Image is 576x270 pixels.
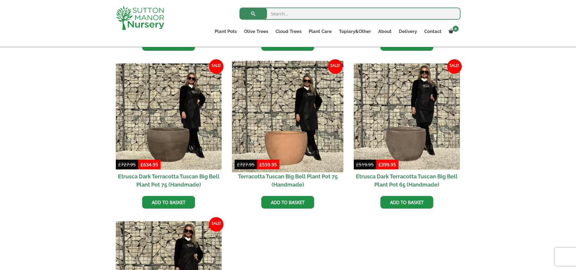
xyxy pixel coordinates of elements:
[272,27,305,36] a: Cloud Trees
[375,27,395,36] a: About
[211,27,240,36] a: Plant Pots
[354,63,460,170] img: Etrusca Dark Terracotta Tuscan Big Bell Plant Pot 65 (Handmade)
[237,161,255,168] bdi: 727.95
[447,59,462,74] span: Sale!
[141,161,158,168] bdi: 634.95
[209,59,223,74] span: Sale!
[235,170,341,191] h2: Terracotta Tuscan Big Bell Plant Pot 75 (Handmade)
[356,161,359,168] span: £
[239,8,460,20] input: Search...
[116,63,222,191] a: Sale! Etrusca Dark Terracotta Tuscan Big Bell Plant Pot 75 (Handmade)
[335,27,375,36] a: Topiary&Other
[141,161,143,168] span: £
[305,27,335,36] a: Plant Care
[354,170,460,191] h2: Etrusca Dark Terracotta Tuscan Big Bell Plant Pot 65 (Handmade)
[116,63,222,170] img: Etrusca Dark Terracotta Tuscan Big Bell Plant Pot 75 (Handmade)
[379,161,396,168] bdi: 399.95
[421,27,445,36] a: Contact
[328,59,343,74] span: Sale!
[232,61,343,172] img: Terracotta Tuscan Big Bell Plant Pot 75 (Handmade)
[445,27,460,36] a: 0
[259,161,277,168] bdi: 559.95
[116,6,164,30] img: logo
[209,217,223,232] span: Sale!
[116,170,222,191] h2: Etrusca Dark Terracotta Tuscan Big Bell Plant Pot 75 (Handmade)
[118,161,121,168] span: £
[240,27,272,36] a: Olive Trees
[118,161,136,168] bdi: 727.95
[356,161,374,168] bdi: 519.95
[235,63,341,191] a: Sale! Terracotta Tuscan Big Bell Plant Pot 75 (Handmade)
[142,196,195,209] a: Add to basket: “Etrusca Dark Terracotta Tuscan Big Bell Plant Pot 75 (Handmade)”
[354,63,460,191] a: Sale! Etrusca Dark Terracotta Tuscan Big Bell Plant Pot 65 (Handmade)
[453,26,459,32] span: 0
[379,161,381,168] span: £
[395,27,421,36] a: Delivery
[237,161,240,168] span: £
[380,196,433,209] a: Add to basket: “Etrusca Dark Terracotta Tuscan Big Bell Plant Pot 65 (Handmade)”
[261,196,314,209] a: Add to basket: “Terracotta Tuscan Big Bell Plant Pot 75 (Handmade)”
[259,161,262,168] span: £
